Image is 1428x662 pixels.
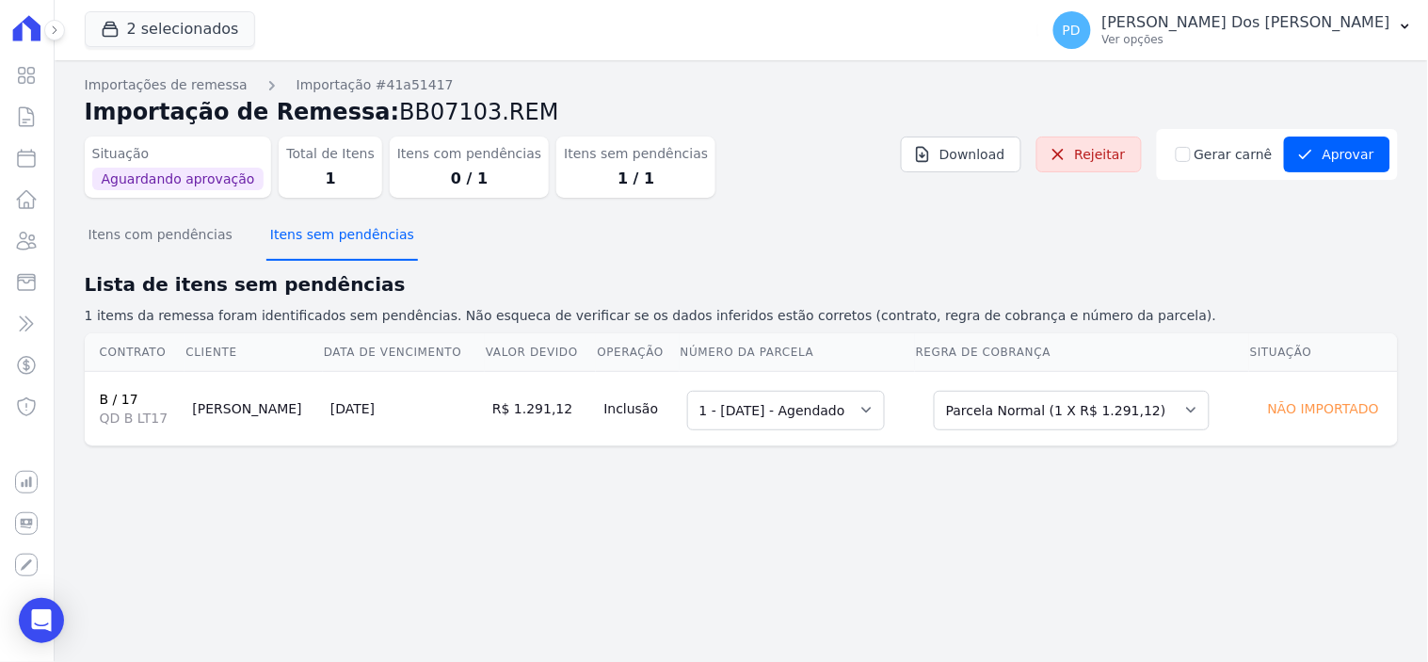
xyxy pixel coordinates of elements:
[185,371,322,445] td: [PERSON_NAME]
[85,11,255,47] button: 2 selecionados
[92,168,265,190] span: Aguardando aprovação
[85,75,248,95] a: Importações de remessa
[564,168,708,190] dd: 1 / 1
[85,95,1398,129] h2: Importação de Remessa:
[85,270,1398,299] h2: Lista de itens sem pendências
[297,75,454,95] a: Importação #41a51417
[85,75,1398,95] nav: Breadcrumb
[1063,24,1081,37] span: PD
[901,137,1021,172] a: Download
[185,333,322,372] th: Cliente
[323,333,485,372] th: Data de Vencimento
[323,371,485,445] td: [DATE]
[397,144,541,164] dt: Itens com pendências
[1257,396,1390,422] div: Não importado
[1038,4,1428,57] button: PD [PERSON_NAME] Dos [PERSON_NAME] Ver opções
[100,392,138,407] a: B / 17
[1102,13,1390,32] p: [PERSON_NAME] Dos [PERSON_NAME]
[85,212,236,261] button: Itens com pendências
[286,144,375,164] dt: Total de Itens
[485,371,596,445] td: R$ 1.291,12
[680,333,915,372] th: Número da Parcela
[19,598,64,643] div: Open Intercom Messenger
[397,168,541,190] dd: 0 / 1
[100,409,178,428] span: QD B LT17
[286,168,375,190] dd: 1
[1284,137,1390,172] button: Aprovar
[596,333,679,372] th: Operação
[85,333,185,372] th: Contrato
[1102,32,1390,47] p: Ver opções
[485,333,596,372] th: Valor devido
[915,333,1249,372] th: Regra de Cobrança
[92,144,265,164] dt: Situação
[596,371,679,445] td: Inclusão
[1249,333,1398,372] th: Situação
[1195,145,1273,165] label: Gerar carnê
[266,212,418,261] button: Itens sem pendências
[399,99,558,125] span: BB07103.REM
[564,144,708,164] dt: Itens sem pendências
[85,306,1398,326] p: 1 items da remessa foram identificados sem pendências. Não esqueca de verificar se os dados infer...
[1036,137,1142,172] a: Rejeitar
